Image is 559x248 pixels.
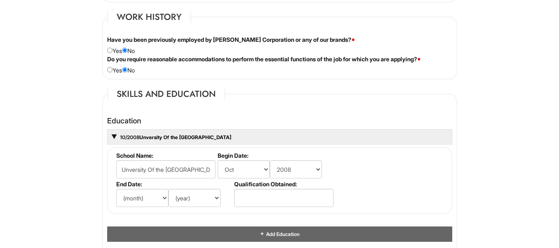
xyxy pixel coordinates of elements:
[234,181,332,188] label: Qualification Obtained:
[259,231,299,237] a: Add Education
[119,134,231,140] a: 10/2008Unversity Of the [GEOGRAPHIC_DATA]
[107,55,421,63] label: Do you require reasonable accommodations to perform the essential functions of the job for which ...
[119,134,139,140] span: 10/2008
[107,11,191,23] legend: Work History
[107,117,452,125] h4: Education
[116,152,214,159] label: School Name:
[265,231,299,237] span: Add Education
[101,36,458,55] div: Yes No
[218,152,332,159] label: Begin Date:
[107,88,225,100] legend: Skills and Education
[101,55,458,75] div: Yes No
[116,181,231,188] label: End Date:
[107,36,355,44] label: Have you been previously employed by [PERSON_NAME] Corporation or any of our brands?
